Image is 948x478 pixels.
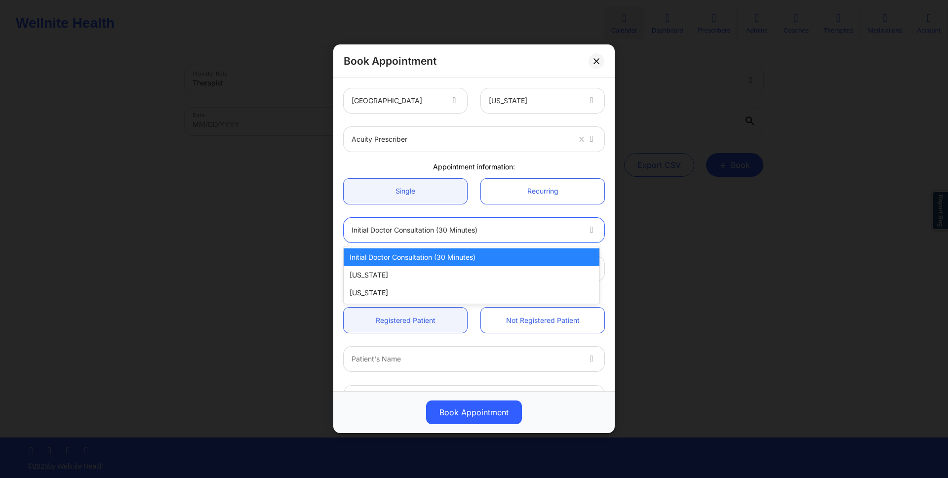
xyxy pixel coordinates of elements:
a: Recurring [481,179,604,204]
input: Patient's Email [344,385,604,410]
a: Registered Patient [344,308,467,333]
div: Patient information: [337,291,611,301]
a: Single [344,179,467,204]
button: Book Appointment [426,401,522,425]
a: Not Registered Patient [481,308,604,333]
div: [GEOGRAPHIC_DATA] [352,88,442,113]
div: Initial doctor consultation (30 minutes) [344,248,599,266]
div: [US_STATE] [489,88,580,113]
div: Initial doctor consultation (30 minutes) [352,218,580,242]
div: Appointment information: [337,162,611,172]
h2: Book Appointment [344,54,436,68]
div: Acuity Prescriber [352,127,570,152]
div: [US_STATE] [344,284,599,302]
div: [US_STATE] [344,266,599,284]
